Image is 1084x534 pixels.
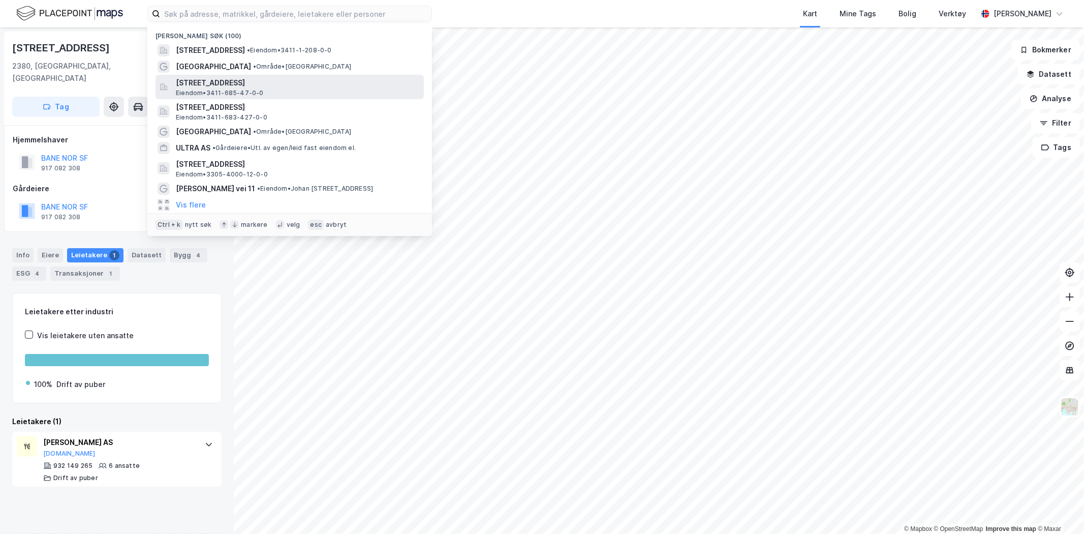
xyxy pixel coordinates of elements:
div: 917 082 308 [41,213,80,221]
a: OpenStreetMap [934,525,983,532]
div: markere [241,221,267,229]
div: Bygg [170,248,207,262]
div: 932 149 265 [53,462,92,470]
img: Z [1060,397,1079,417]
div: 917 082 308 [41,164,80,172]
div: Mine Tags [840,8,876,20]
span: Eiendom • 3305-4000-12-0-0 [176,170,268,179]
div: esc [308,220,324,230]
div: avbryt [326,221,347,229]
div: nytt søk [185,221,212,229]
div: [STREET_ADDRESS] [12,40,112,56]
div: 1 [106,269,116,279]
div: Drift av puber [53,474,98,482]
button: Tags [1033,137,1080,158]
div: [PERSON_NAME] [994,8,1051,20]
input: Søk på adresse, matrikkel, gårdeiere, leietakere eller personer [160,6,431,21]
span: Område • [GEOGRAPHIC_DATA] [253,128,351,136]
div: Leietakere etter industri [25,306,209,318]
span: [STREET_ADDRESS] [176,77,420,89]
div: Datasett [128,248,166,262]
div: 6 ansatte [109,462,140,470]
div: ESG [12,266,46,281]
iframe: Chat Widget [1033,485,1084,534]
a: Mapbox [904,525,932,532]
div: Transaksjoner [50,266,120,281]
span: [STREET_ADDRESS] [176,101,420,113]
span: [GEOGRAPHIC_DATA] [176,126,251,138]
div: Kontrollprogram for chat [1033,485,1084,534]
span: • [253,63,256,70]
a: Improve this map [986,525,1036,532]
div: 2380, [GEOGRAPHIC_DATA], [GEOGRAPHIC_DATA] [12,60,161,84]
div: Kart [803,8,817,20]
div: Vis leietakere uten ansatte [37,330,134,342]
button: [DOMAIN_NAME] [43,450,96,458]
div: 4 [32,269,42,279]
span: Eiendom • Johan [STREET_ADDRESS] [257,185,373,193]
img: logo.f888ab2527a4732fd821a326f86c7f29.svg [16,5,123,22]
div: Ctrl + k [156,220,183,230]
div: 1 [109,250,119,260]
div: Verktøy [939,8,966,20]
div: Leietakere (1) [12,416,222,428]
div: Gårdeiere [13,183,221,195]
div: Drift av puber [56,378,105,391]
div: Leietakere [67,248,123,262]
button: Analyse [1021,88,1080,109]
span: • [257,185,260,192]
div: 4 [193,250,203,260]
div: [PERSON_NAME] AS [43,436,195,449]
span: Eiendom • 3411-683-427-0-0 [176,113,267,122]
div: 100% [34,378,52,391]
button: Bokmerker [1011,40,1080,60]
button: Vis flere [176,199,206,211]
div: [PERSON_NAME] søk (100) [147,24,432,42]
button: Filter [1031,113,1080,133]
div: velg [287,221,300,229]
span: Eiendom • 3411-685-47-0-0 [176,89,264,97]
button: Tag [12,97,100,117]
span: Område • [GEOGRAPHIC_DATA] [253,63,351,71]
span: Gårdeiere • Utl. av egen/leid fast eiendom el. [212,144,356,152]
span: [STREET_ADDRESS] [176,44,245,56]
span: • [212,144,215,152]
span: Eiendom • 3411-1-208-0-0 [247,46,332,54]
div: Info [12,248,34,262]
span: [PERSON_NAME] vei 11 [176,183,255,195]
div: Hjemmelshaver [13,134,221,146]
button: Datasett [1018,64,1080,84]
div: Eiere [38,248,63,262]
span: ULTRA AS [176,142,210,154]
span: • [253,128,256,135]
span: [GEOGRAPHIC_DATA] [176,61,251,73]
div: Bolig [899,8,916,20]
span: [STREET_ADDRESS] [176,158,420,170]
span: • [247,46,250,54]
